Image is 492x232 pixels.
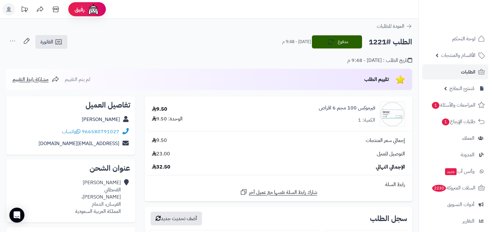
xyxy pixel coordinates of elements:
span: إجمالي سعر المنتجات [366,137,405,144]
div: الوحدة: 9.50 [152,115,183,123]
span: لوحة التحكم [452,34,475,43]
a: السلات المتروكة2230 [422,180,488,195]
a: المراجعات والأسئلة1 [422,98,488,113]
span: 1 [432,102,439,109]
span: 32.50 [152,164,170,171]
small: [DATE] - 9:48 م [282,39,311,45]
h2: الطلب #1221 [369,36,412,48]
div: 9.50 [152,106,167,113]
a: لوحة التحكم [422,31,488,46]
a: العودة للطلبات [377,23,412,30]
a: طلبات الإرجاع1 [422,114,488,129]
a: واتساب [62,128,80,135]
span: رفيق [75,6,85,13]
div: رابط السلة [147,181,410,188]
span: السلات المتروكة [432,184,475,192]
a: تحديثات المنصة [17,3,32,17]
span: 2230 [432,185,446,192]
span: الفاتورة [40,38,53,46]
a: الطلبات [422,64,488,79]
span: 1 [442,119,449,125]
button: أضف تحديث جديد [151,212,202,225]
span: أدوات التسويق [447,200,474,209]
span: التوصيل للمنزل [377,150,405,158]
a: 966580791027 [82,128,119,135]
span: شارك رابط السلة نفسها مع عميل آخر [249,189,317,196]
span: المراجعات والأسئلة [431,101,475,109]
h2: تفاصيل العميل [11,101,130,109]
span: 9.50 [152,137,167,144]
span: الإجمالي النهائي [376,164,405,171]
span: العملاء [462,134,474,143]
div: [PERSON_NAME] القحطاني [PERSON_NAME]، الفرسان، الدمام المملكة العربية السعودية [75,179,121,215]
div: Open Intercom Messenger [9,208,24,223]
a: [PERSON_NAME] [82,116,120,123]
a: فيرموكس 100 مجم 6 اقراص [319,104,375,112]
a: العملاء [422,131,488,146]
span: لم يتم التقييم [65,76,90,83]
a: وآتس آبجديد [422,164,488,179]
span: طلبات الإرجاع [441,117,475,126]
span: الطلبات [461,68,475,76]
div: تاريخ الطلب : [DATE] - 9:48 م [347,57,412,64]
span: 23.00 [152,150,170,158]
button: مدفوع [312,35,362,48]
img: ai-face.png [87,3,100,16]
div: الكمية: 1 [358,117,375,124]
a: التقارير [422,214,488,229]
a: مشاركة رابط التقييم [13,76,59,83]
span: تقييم الطلب [364,76,389,83]
span: وآتس آب [444,167,474,176]
a: [EMAIL_ADDRESS][DOMAIN_NAME] [39,140,119,147]
a: المدونة [422,147,488,162]
a: شارك رابط السلة نفسها مع عميل آخر [240,188,317,196]
h3: سجل الطلب [370,215,407,222]
a: أدوات التسويق [422,197,488,212]
img: logo-2.png [449,17,486,30]
span: المدونة [461,150,474,159]
span: مُنشئ النماذج [449,84,474,93]
span: التقارير [463,217,474,225]
span: مشاركة رابط التقييم [13,76,49,83]
span: العودة للطلبات [377,23,404,30]
a: الفاتورة [35,35,67,49]
span: الأقسام والمنتجات [441,51,475,60]
img: 55216366cc73f204a1bb2e169657b7c8dd9b-90x90.jpg [380,102,405,127]
span: جديد [445,168,457,175]
h2: عنوان الشحن [11,164,130,172]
